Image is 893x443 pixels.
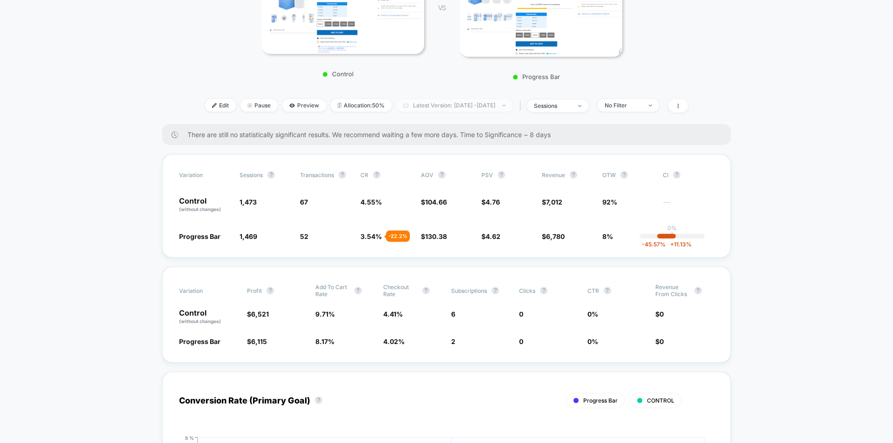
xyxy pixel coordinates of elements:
span: 0 [519,310,523,318]
img: calendar [403,103,408,108]
span: 130.38 [425,232,447,240]
span: Subscriptions [451,287,487,294]
span: PSV [481,172,493,179]
span: $ [542,198,562,206]
span: Revenue From Clicks [655,284,690,298]
p: | [671,231,673,238]
span: 7,012 [546,198,562,206]
span: Profit [247,287,262,294]
span: Allocation: 50% [331,99,392,112]
span: Progress Bar [583,397,618,404]
span: OTW [602,171,653,179]
p: Control [179,197,230,213]
span: 8.17 % [315,337,334,345]
span: 4.62 [486,232,500,240]
span: | [517,99,527,112]
span: 6,115 [251,337,267,345]
span: 3.54 % [360,232,382,240]
div: No Filter [605,102,642,109]
span: Clicks [519,287,535,294]
span: Add To Cart Rate [315,284,350,298]
button: ? [373,171,380,179]
div: sessions [534,102,571,109]
span: 2 [451,337,455,345]
span: 4.02 % [383,337,405,345]
img: end [578,105,581,107]
button: ? [673,171,680,179]
button: ? [694,287,702,294]
span: CI [663,171,714,179]
button: ? [438,171,446,179]
button: ? [620,171,628,179]
button: ? [492,287,499,294]
span: Progress Bar [179,337,220,345]
span: CR [360,172,368,179]
span: 0 [519,337,523,345]
span: 92% [602,198,617,206]
span: 104.66 [425,198,447,206]
span: Edit [205,99,236,112]
span: 8% [602,232,613,240]
span: $ [655,310,664,318]
img: edit [212,103,217,108]
button: ? [422,287,430,294]
span: $ [247,337,267,345]
tspan: 8 % [185,435,194,441]
img: end [502,105,506,106]
span: 0 % [587,310,598,318]
span: 4.55 % [360,198,382,206]
span: 4.76 [486,198,500,206]
span: 6 [451,310,455,318]
span: 1,473 [240,198,257,206]
p: 0% [667,225,677,231]
span: Latest Version: [DATE] - [DATE] [396,99,513,112]
span: Variation [179,171,230,179]
span: 0 % [587,337,598,345]
div: - 22.2 % [386,231,410,242]
button: ? [354,287,362,294]
img: end [649,105,652,106]
span: Preview [282,99,326,112]
span: (without changes) [179,206,221,212]
span: $ [421,232,447,240]
span: 6,521 [251,310,269,318]
span: There are still no statistically significant results. We recommend waiting a few more days . Time... [187,131,712,139]
span: 9.71 % [315,310,335,318]
button: ? [339,171,346,179]
button: ? [540,287,547,294]
span: Checkout Rate [383,284,418,298]
span: 4.41 % [383,310,403,318]
p: Progress Bar [455,73,618,80]
span: 6,780 [546,232,565,240]
span: 1,469 [240,232,257,240]
span: Transactions [300,172,334,179]
button: ? [498,171,505,179]
span: Pause [240,99,278,112]
span: 11.13 % [666,241,692,248]
span: VS [438,4,446,12]
span: AOV [421,172,433,179]
p: Control [179,309,238,325]
p: Control [257,70,420,78]
span: $ [481,232,500,240]
span: + [670,241,674,248]
button: ? [267,287,274,294]
span: Sessions [240,172,263,179]
span: CTR [587,287,599,294]
span: Progress Bar [179,232,220,240]
button: ? [604,287,611,294]
button: ? [267,171,275,179]
button: ? [570,171,577,179]
span: $ [421,198,447,206]
span: $ [542,232,565,240]
img: rebalance [338,103,341,108]
span: (without changes) [179,318,221,324]
span: -45.57 % [642,241,666,248]
img: end [247,103,252,108]
span: 67 [300,198,308,206]
span: 0 [660,310,664,318]
span: $ [481,198,500,206]
span: Variation [179,284,230,298]
span: $ [247,310,269,318]
span: Revenue [542,172,565,179]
